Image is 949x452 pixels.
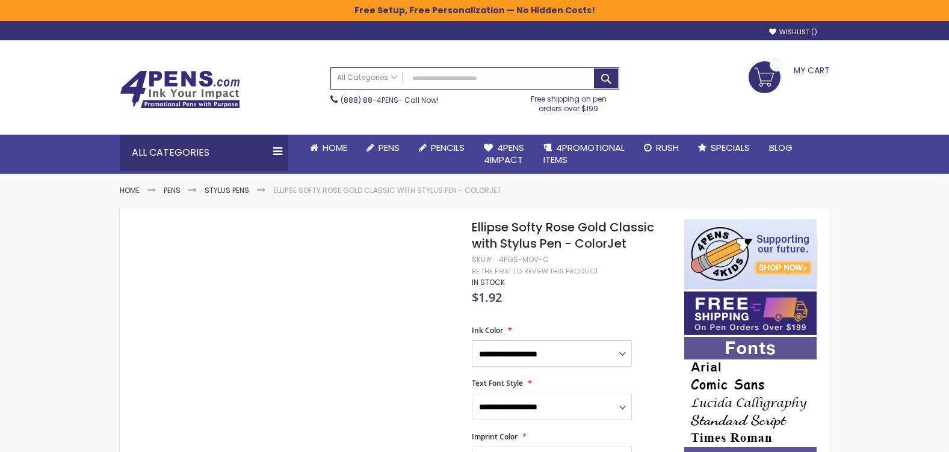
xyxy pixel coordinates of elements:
[711,141,750,154] span: Specials
[120,135,288,171] div: All Categories
[472,289,502,305] span: $1.92
[472,254,494,264] strong: SKU
[472,277,505,287] span: In stock
[684,219,817,289] img: 4pens 4 kids
[499,255,549,264] div: 4PGS-MOV-C
[634,135,688,161] a: Rush
[164,185,181,195] a: Pens
[409,135,474,161] a: Pencils
[534,135,634,174] a: 4PROMOTIONALITEMS
[769,141,793,154] span: Blog
[273,186,501,195] li: Ellipse Softy Rose Gold Classic with Stylus Pen - ColorJet
[341,95,439,105] span: - Call Now!
[472,325,503,335] span: Ink Color
[323,141,347,154] span: Home
[759,135,802,161] a: Blog
[656,141,679,154] span: Rush
[472,378,523,388] span: Text Font Style
[472,278,505,287] div: Availability
[337,73,397,82] span: All Categories
[331,68,403,88] a: All Categories
[120,185,140,195] a: Home
[472,219,654,252] span: Ellipse Softy Rose Gold Classic with Stylus Pen - ColorJet
[357,135,409,161] a: Pens
[472,432,518,442] span: Imprint Color
[484,141,524,166] span: 4Pens 4impact
[379,141,400,154] span: Pens
[518,90,619,114] div: Free shipping on pen orders over $199
[769,28,817,37] a: Wishlist
[472,267,598,276] a: Be the first to review this product
[431,141,465,154] span: Pencils
[341,95,398,105] a: (888) 88-4PENS
[684,292,817,335] img: Free shipping on orders over $199
[688,135,759,161] a: Specials
[543,141,625,166] span: 4PROMOTIONAL ITEMS
[205,185,249,195] a: Stylus Pens
[120,70,240,109] img: 4Pens Custom Pens and Promotional Products
[300,135,357,161] a: Home
[474,135,534,174] a: 4Pens4impact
